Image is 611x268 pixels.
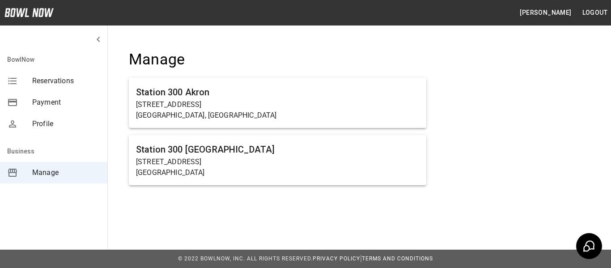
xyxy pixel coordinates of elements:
[136,157,419,167] p: [STREET_ADDRESS]
[32,167,100,178] span: Manage
[136,85,419,99] h6: Station 300 Akron
[32,119,100,129] span: Profile
[32,97,100,108] span: Payment
[579,4,611,21] button: Logout
[136,110,419,121] p: [GEOGRAPHIC_DATA], [GEOGRAPHIC_DATA]
[362,255,433,262] a: Terms and Conditions
[313,255,360,262] a: Privacy Policy
[4,8,54,17] img: logo
[136,142,419,157] h6: Station 300 [GEOGRAPHIC_DATA]
[136,167,419,178] p: [GEOGRAPHIC_DATA]
[32,76,100,86] span: Reservations
[129,50,426,69] h4: Manage
[136,99,419,110] p: [STREET_ADDRESS]
[516,4,575,21] button: [PERSON_NAME]
[178,255,313,262] span: © 2022 BowlNow, Inc. All Rights Reserved.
